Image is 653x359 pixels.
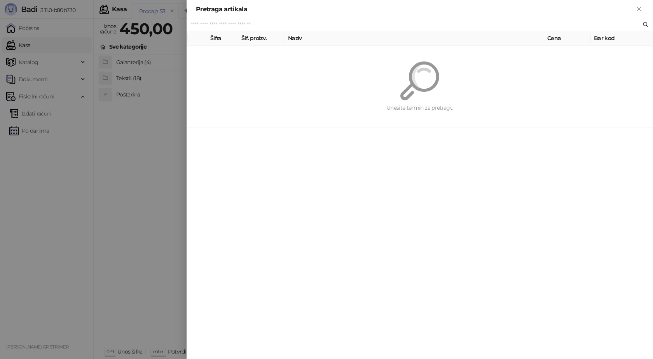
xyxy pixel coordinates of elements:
[196,5,634,14] div: Pretraga artikala
[205,103,634,112] div: Unesite termin za pretragu
[591,31,653,46] th: Bar kod
[207,31,238,46] th: Šifra
[285,31,544,46] th: Naziv
[400,61,439,100] img: Pretraga
[238,31,285,46] th: Šif. proizv.
[634,5,644,14] button: Zatvori
[544,31,591,46] th: Cena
